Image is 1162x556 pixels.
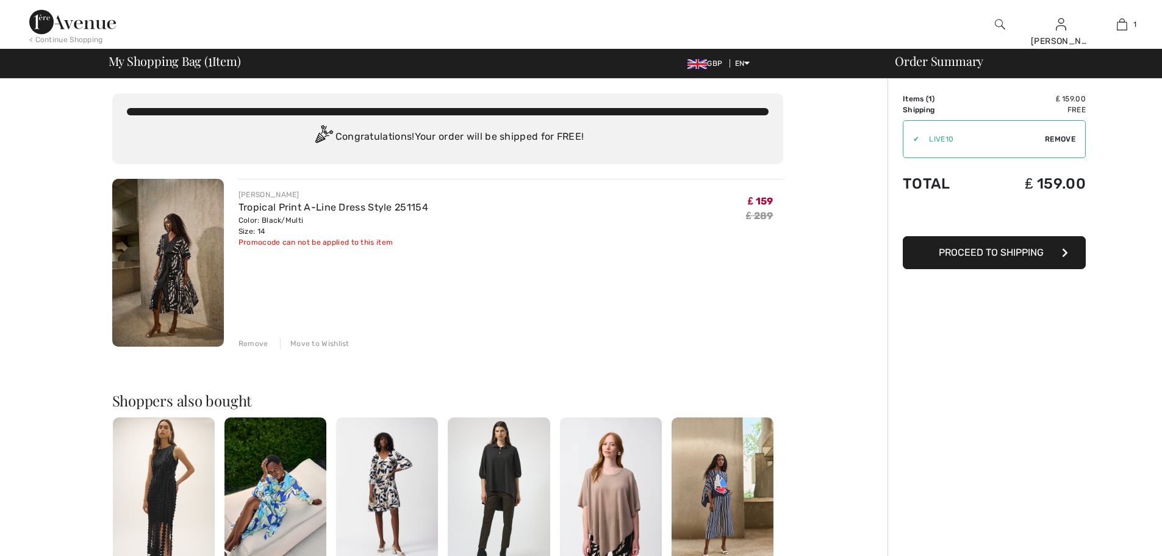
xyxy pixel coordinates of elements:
[238,237,428,248] div: Promocode can not be applied to this item
[238,215,428,237] div: Color: Black/Multi Size: 14
[238,338,268,349] div: Remove
[112,179,224,347] img: Tropical Print A-Line Dress Style 251154
[208,52,212,68] span: 1
[983,93,1086,104] td: ₤ 159.00
[238,189,428,200] div: [PERSON_NAME]
[109,55,241,67] span: My Shopping Bag ( Item)
[1056,18,1066,30] a: Sign In
[903,163,983,204] td: Total
[127,125,769,150] div: Congratulations! Your order will be shipped for FREE!
[983,163,1086,204] td: ₤ 159.00
[29,10,116,34] img: 1ère Avenue
[903,204,1086,232] iframe: PayPal
[311,125,335,150] img: Congratulation2.svg
[903,93,983,104] td: Items ( )
[687,59,707,69] img: UK Pound
[903,236,1086,269] button: Proceed to Shipping
[1031,35,1091,48] div: [PERSON_NAME]
[1133,19,1136,30] span: 1
[919,121,1045,157] input: Promo code
[748,195,773,207] span: ₤ 159
[880,55,1155,67] div: Order Summary
[939,247,1044,258] span: Proceed to Shipping
[995,17,1005,32] img: search the website
[112,393,783,408] h2: Shoppers also bought
[687,59,727,68] span: GBP
[903,104,983,115] td: Shipping
[1117,17,1127,32] img: My Bag
[29,34,103,45] div: < Continue Shopping
[1056,17,1066,32] img: My Info
[903,134,919,145] div: ✔
[928,95,932,103] span: 1
[983,104,1086,115] td: Free
[238,201,428,213] a: Tropical Print A-Line Dress Style 251154
[1045,134,1075,145] span: Remove
[746,210,773,222] s: ₤ 289
[735,59,750,68] span: EN
[280,338,350,349] div: Move to Wishlist
[1092,17,1152,32] a: 1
